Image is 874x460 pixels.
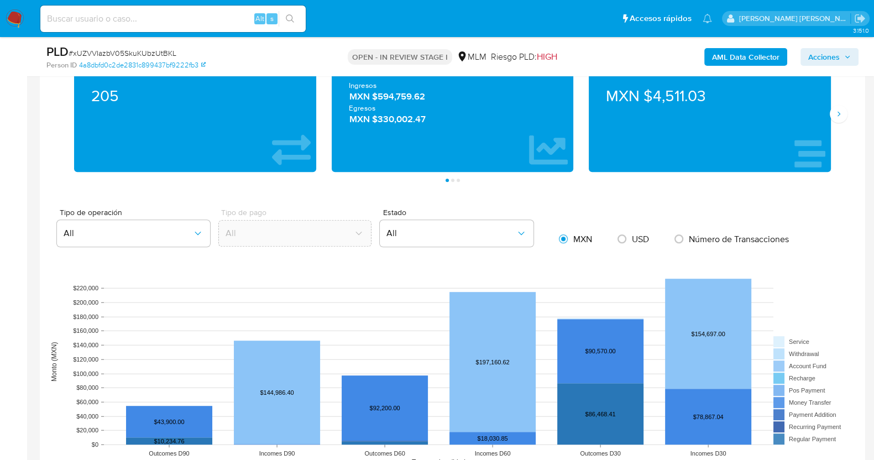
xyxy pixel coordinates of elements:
a: Notificaciones [703,14,712,23]
div: MLM [457,51,486,63]
b: AML Data Collector [712,48,779,66]
p: baltazar.cabreradupeyron@mercadolibre.com.mx [739,13,851,24]
b: Person ID [46,60,77,70]
button: search-icon [279,11,301,27]
span: # xUZVVIazbV05SkuKUbzUtBKL [69,48,176,59]
input: Buscar usuario o caso... [40,12,306,26]
span: s [270,13,274,24]
button: Acciones [800,48,859,66]
button: AML Data Collector [704,48,787,66]
span: Alt [255,13,264,24]
span: 3.151.0 [852,26,868,35]
a: 4a8dbfd0c2de2831c899437bf9222fb3 [79,60,206,70]
a: Salir [854,13,866,24]
span: HIGH [537,50,557,63]
p: OPEN - IN REVIEW STAGE I [348,49,452,65]
span: Acciones [808,48,840,66]
span: Accesos rápidos [630,13,692,24]
span: Riesgo PLD: [491,51,557,63]
b: PLD [46,43,69,60]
